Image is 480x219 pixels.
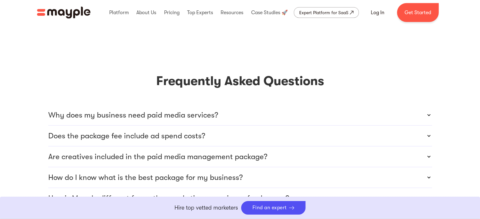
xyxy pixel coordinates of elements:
a: Expert Platform for SaaS [294,7,359,18]
div: Resources [219,3,245,23]
div: Top Experts [186,3,215,23]
a: Get Started [397,3,439,22]
p: How is Mayple different from other marketing agencies or freelancers? [48,193,289,203]
a: Log In [363,5,392,20]
div: Expert Platform for SaaS [299,9,348,16]
img: Mayple logo [37,7,91,19]
div: Find an expert [252,205,287,211]
p: How do I know what is the best package for my business? [48,172,243,182]
div: Widget de chat [382,151,480,219]
p: Does the package fee include ad spend costs? [48,131,205,141]
p: Why does my business need paid media services? [48,110,218,120]
p: Are creatives included in the paid media management package? [48,152,267,162]
p: Hire top vetted marketers [175,204,238,212]
div: Platform [108,3,130,23]
iframe: Chat Widget [382,151,480,219]
a: home [37,7,91,19]
div: About Us [135,3,158,23]
h3: Frequently Asked Questions [48,72,432,90]
div: Pricing [162,3,181,23]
